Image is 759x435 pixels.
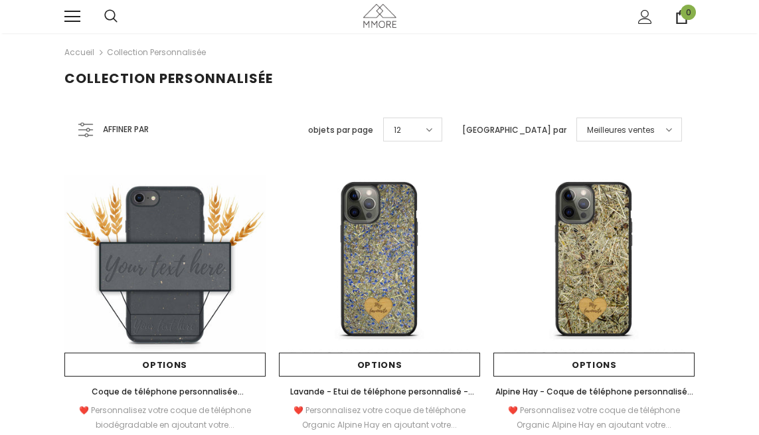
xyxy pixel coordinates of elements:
[279,385,480,399] a: Lavande - Etui de téléphone personnalisé - Cadeau personnalisé
[675,10,689,24] a: 0
[279,403,480,432] div: ❤️ Personnalisez votre coque de téléphone Organic Alpine Hay en ajoutant votre...
[279,353,480,377] a: Options
[587,124,655,137] span: Meilleures ventes
[308,124,373,137] label: objets par page
[64,44,94,60] a: Accueil
[290,386,474,412] span: Lavande - Etui de téléphone personnalisé - Cadeau personnalisé
[64,353,266,377] a: Options
[493,403,695,432] div: ❤️ Personnalisez votre coque de téléphone Organic Alpine Hay en ajoutant votre...
[394,124,401,137] span: 12
[64,69,273,88] span: Collection personnalisée
[363,4,396,27] img: Cas MMORE
[103,122,149,137] span: Affiner par
[681,5,696,20] span: 0
[107,46,206,58] a: Collection personnalisée
[493,385,695,399] a: Alpine Hay - Coque de téléphone personnalisée - Cadeau personnalisé
[462,124,566,137] label: [GEOGRAPHIC_DATA] par
[493,353,695,377] a: Options
[495,386,693,412] span: Alpine Hay - Coque de téléphone personnalisée - Cadeau personnalisé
